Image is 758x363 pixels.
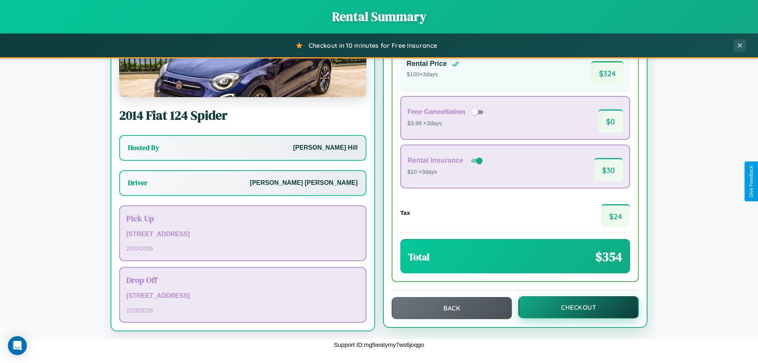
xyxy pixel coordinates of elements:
[518,296,639,318] button: Checkout
[293,142,358,154] p: [PERSON_NAME] Hill
[128,178,148,188] h3: Driver
[400,209,410,216] h4: Tax
[598,109,623,133] span: $ 0
[594,158,623,181] span: $ 30
[407,156,463,165] h4: Rental Insurance
[119,107,366,124] h2: 2014 Fiat 124 Spider
[126,213,359,224] h3: Pick Up
[407,60,447,68] h4: Rental Price
[749,166,754,197] div: Give Feedback
[407,118,486,129] p: $3.99 × 3 days
[595,248,622,265] span: $ 354
[408,250,430,263] h3: Total
[250,177,358,189] p: [PERSON_NAME] [PERSON_NAME]
[407,70,460,80] p: $ 100 × 3 days
[601,204,630,228] span: $ 24
[407,167,484,177] p: $10 × 3 days
[126,305,359,316] p: 2 / 23 / 2026
[591,61,624,85] span: $ 324
[128,143,159,152] h3: Hosted By
[126,290,359,302] p: [STREET_ADDRESS]
[126,243,359,254] p: 2 / 20 / 2026
[334,339,424,350] p: Support ID: mg5ieatymy7ws6joqgo
[8,8,750,25] h1: Rental Summary
[309,41,437,49] span: Checkout in 10 minutes for Free Insurance
[392,297,512,319] button: Back
[126,274,359,286] h3: Drop Off
[8,336,27,355] div: Open Intercom Messenger
[126,229,359,240] p: [STREET_ADDRESS]
[407,108,465,116] h4: Free Cancellation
